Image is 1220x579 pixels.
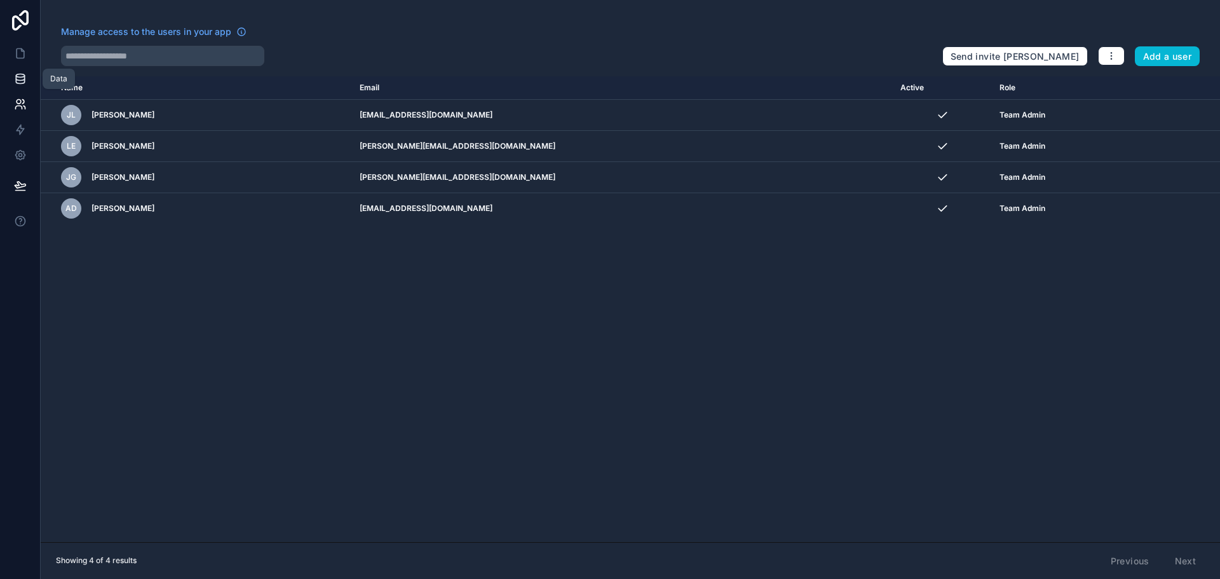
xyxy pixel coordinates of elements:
button: Send invite [PERSON_NAME] [942,46,1088,67]
td: [PERSON_NAME][EMAIL_ADDRESS][DOMAIN_NAME] [352,131,893,162]
span: [PERSON_NAME] [91,172,154,182]
th: Email [352,76,893,100]
span: AD [65,203,77,214]
td: [EMAIL_ADDRESS][DOMAIN_NAME] [352,193,893,224]
span: Team Admin [1000,141,1045,151]
td: [EMAIL_ADDRESS][DOMAIN_NAME] [352,100,893,131]
th: Name [41,76,352,100]
span: JL [67,110,76,120]
span: Manage access to the users in your app [61,25,231,38]
span: Team Admin [1000,110,1045,120]
a: Manage access to the users in your app [61,25,247,38]
span: [PERSON_NAME] [91,141,154,151]
th: Active [893,76,992,100]
span: Showing 4 of 4 results [56,555,137,566]
button: Add a user [1135,46,1200,67]
span: LE [67,141,76,151]
span: Team Admin [1000,203,1045,214]
div: scrollable content [41,76,1220,542]
td: [PERSON_NAME][EMAIL_ADDRESS][DOMAIN_NAME] [352,162,893,193]
span: JG [66,172,76,182]
span: Team Admin [1000,172,1045,182]
div: Data [50,74,67,84]
th: Role [992,76,1148,100]
span: [PERSON_NAME] [91,203,154,214]
span: [PERSON_NAME] [91,110,154,120]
